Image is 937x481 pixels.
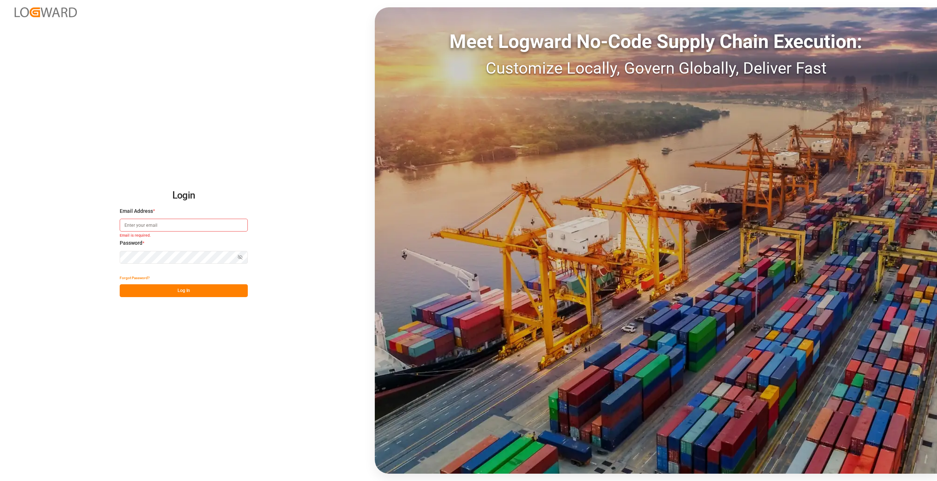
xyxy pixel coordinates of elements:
span: Email Address [120,207,153,215]
div: Meet Logward No-Code Supply Chain Execution: [375,27,937,56]
div: Customize Locally, Govern Globally, Deliver Fast [375,56,937,80]
span: Password [120,239,142,247]
h2: Login [120,184,248,207]
small: Email is required. [120,233,248,240]
button: Forgot Password? [120,271,150,284]
img: Logward_new_orange.png [15,7,77,17]
input: Enter your email [120,219,248,232]
button: Log In [120,284,248,297]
